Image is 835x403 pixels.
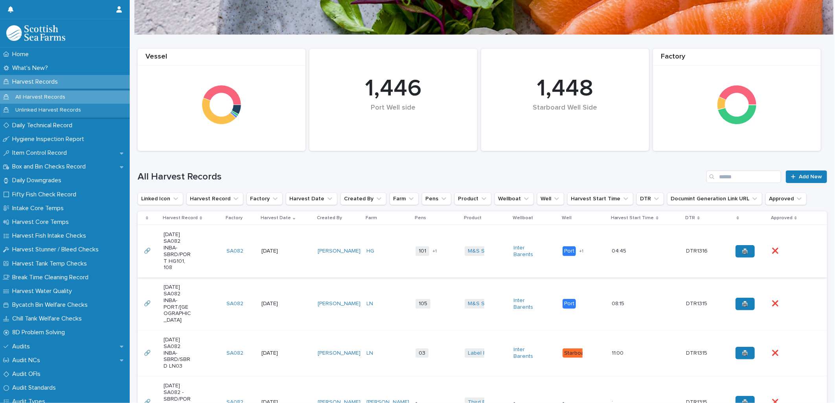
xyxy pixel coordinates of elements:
[138,192,183,205] button: Linked Icon
[9,384,62,392] p: Audit Standards
[786,170,827,183] a: Add New
[261,214,291,222] p: Harvest Date
[468,248,497,255] a: M&S Select
[416,299,430,309] span: 105
[138,171,703,183] h1: All Harvest Records
[612,299,626,307] p: 08:15
[367,350,373,357] a: LN
[138,53,305,66] div: Vessel
[468,350,500,357] a: Label Rouge
[9,64,54,72] p: What's New?
[9,94,72,101] p: All Harvest Records
[9,246,105,253] p: Harvest Stunner / Bleed Checks
[318,248,360,255] a: [PERSON_NAME]
[416,348,429,358] span: 03
[9,191,83,198] p: Fifty Fish Check Record
[771,214,793,222] p: Approved
[686,348,709,357] p: DTR1315
[246,192,283,205] button: Factory
[563,348,591,358] div: Starboard
[686,299,709,307] p: DTR1315
[318,350,360,357] a: [PERSON_NAME]
[9,107,87,114] p: Unlinked Harvest Records
[464,214,482,222] p: Product
[799,174,822,180] span: Add New
[636,192,664,205] button: DTR
[9,122,79,129] p: Daily Technical Record
[667,192,762,205] button: Documint Generation Link URL
[9,343,36,350] p: Audits
[164,284,191,324] p: [DATE] SA082 INBA-PORT/[GEOGRAPHIC_DATA]
[9,315,88,322] p: Chill Tank Welfare Checks
[340,192,386,205] button: Created By
[562,214,572,222] p: Well
[415,214,426,222] p: Pens
[611,214,654,222] p: Harvest Start Time
[495,192,534,205] button: Wellboat
[653,53,821,66] div: Factory
[742,301,749,307] span: 🖨️
[226,214,243,222] p: Factory
[9,136,90,143] p: Hygiene Inspection Report
[367,248,375,255] a: HG
[454,192,491,205] button: Product
[227,248,244,255] a: SA082
[514,297,542,311] a: Inter Barents
[9,218,75,226] p: Harvest Core Temps
[164,337,191,370] p: [DATE] SA082 INBA-SBRD/SBRD LN03
[563,246,576,256] div: Port
[9,301,94,309] p: Bycatch Bin Welfare Checks
[579,249,583,254] span: + 1
[227,300,244,307] a: SA082
[9,329,71,336] p: 8D Problem Solving
[495,104,636,128] div: Starboard Well Side
[9,357,46,364] p: Audit NCs
[514,245,542,258] a: Inter Barents
[186,192,243,205] button: Harvest Record
[495,75,636,103] div: 1,448
[9,288,78,295] p: Harvest Water Quality
[390,192,419,205] button: Farm
[686,246,710,255] p: DTR1316
[513,214,533,222] p: Wellboat
[261,300,289,307] p: [DATE]
[6,25,65,41] img: mMrefqRFQpe26GRNOUkG
[772,246,780,255] p: ❌
[514,346,542,360] a: Inter Barents
[736,298,755,310] a: 🖨️
[138,278,827,330] tr: 🔗🔗 [DATE] SA082 INBA-PORT/[GEOGRAPHIC_DATA]SA082 [DATE][PERSON_NAME] LN 105M&S Select Inter Baren...
[432,249,437,254] span: + 1
[163,214,198,222] p: Harvest Record
[612,348,625,357] p: 11:00
[567,192,633,205] button: Harvest Start Time
[144,348,152,357] p: 🔗
[367,300,373,307] a: LN
[138,225,827,278] tr: 🔗🔗 [DATE] SA082 INBA-SBRD/PORT HG101, 108SA082 [DATE][PERSON_NAME] HG 101+1M&S Select Inter Baren...
[468,300,497,307] a: M&S Select
[261,248,289,255] p: [DATE]
[317,214,342,222] p: Created By
[772,348,780,357] p: ❌
[9,149,73,157] p: Item Control Record
[164,231,191,271] p: [DATE] SA082 INBA-SBRD/PORT HG101, 108
[563,299,576,309] div: Port
[736,245,755,258] a: 🖨️
[416,246,429,256] span: 101
[286,192,337,205] button: Harvest Date
[323,75,464,103] div: 1,446
[9,274,95,281] p: Break Time Cleaning Record
[318,300,360,307] a: [PERSON_NAME]
[138,330,827,376] tr: 🔗🔗 [DATE] SA082 INBA-SBRD/SBRD LN03SA082 [DATE][PERSON_NAME] LN 03Label Rouge Inter Barents Starb...
[144,246,152,255] p: 🔗
[9,232,92,240] p: Harvest Fish Intake Checks
[323,104,464,128] div: Port Well side
[144,299,152,307] p: 🔗
[765,192,807,205] button: Approved
[422,192,451,205] button: Pens
[706,170,781,183] input: Search
[227,350,244,357] a: SA082
[686,214,695,222] p: DTR
[9,370,47,378] p: Audit OFIs
[736,347,755,359] a: 🖨️
[9,78,64,86] p: Harvest Records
